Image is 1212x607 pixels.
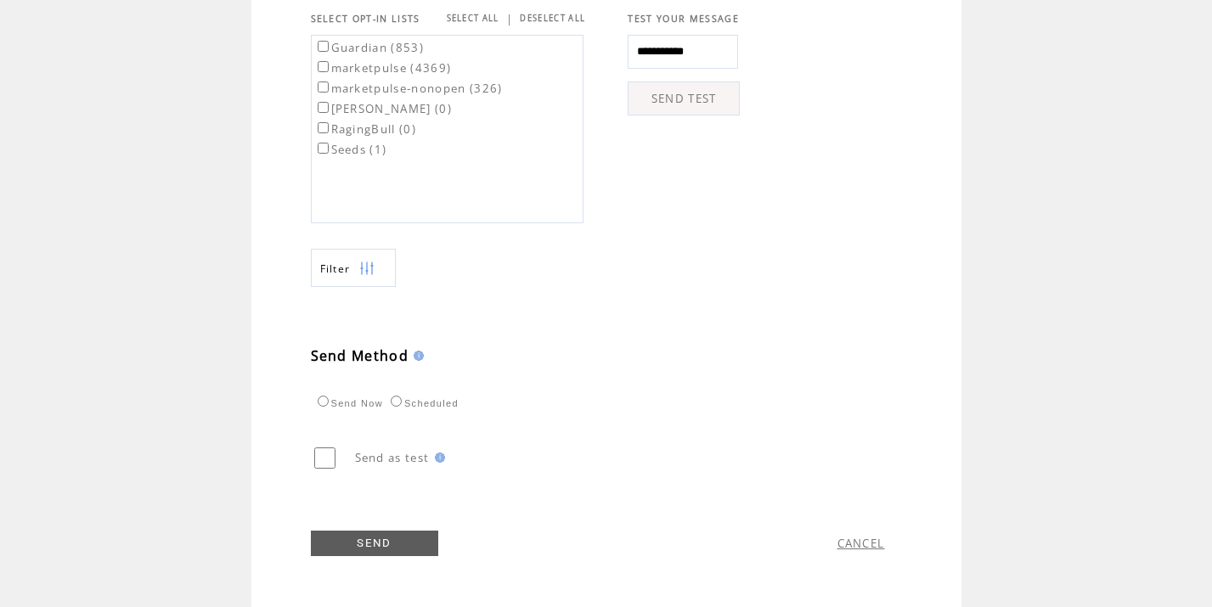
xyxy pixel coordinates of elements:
label: Seeds (1) [314,142,387,157]
a: CANCEL [837,536,885,551]
input: [PERSON_NAME] (0) [318,102,329,113]
img: help.gif [409,351,424,361]
label: marketpulse (4369) [314,60,452,76]
input: Send Now [318,396,329,407]
img: filters.png [359,250,375,288]
a: DESELECT ALL [520,13,585,24]
label: Send Now [313,398,383,408]
label: marketpulse-nonopen (326) [314,81,503,96]
a: SEND [311,531,438,556]
span: Send as test [355,450,430,465]
a: SEND TEST [628,81,740,115]
input: Scheduled [391,396,402,407]
input: RagingBull (0) [318,122,329,133]
a: SELECT ALL [447,13,499,24]
label: Scheduled [386,398,459,408]
span: Send Method [311,346,409,365]
input: marketpulse (4369) [318,61,329,72]
label: [PERSON_NAME] (0) [314,101,453,116]
img: help.gif [430,452,445,463]
input: Seeds (1) [318,143,329,154]
label: RagingBull (0) [314,121,417,137]
span: TEST YOUR MESSAGE [628,13,739,25]
span: Show filters [320,261,351,276]
span: | [506,11,513,26]
label: Guardian (853) [314,40,425,55]
input: marketpulse-nonopen (326) [318,81,329,93]
a: Filter [311,249,396,287]
span: SELECT OPT-IN LISTS [311,13,420,25]
input: Guardian (853) [318,41,329,52]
